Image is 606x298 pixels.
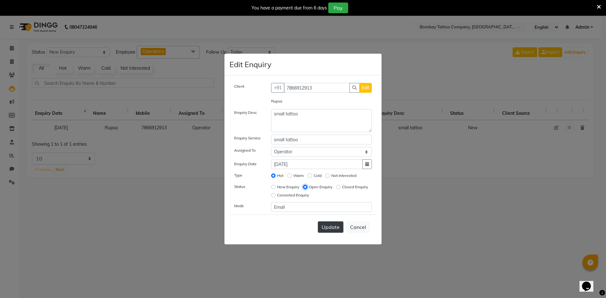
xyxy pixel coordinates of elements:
[277,184,299,190] label: New Enquiry
[322,224,340,230] span: Update
[293,173,304,178] label: Warm
[271,135,372,144] input: Enquiry Service
[331,173,356,178] label: Not Interested
[309,184,332,190] label: Open Enquiry
[342,184,368,190] label: Closed Enquiry
[234,184,245,190] label: Status
[359,83,372,93] button: Edit
[271,98,282,104] label: Rupsa
[234,161,257,167] label: Enquiry Date
[579,273,600,292] iframe: chat widget
[318,221,343,233] button: Update
[362,85,369,91] span: Edit
[234,148,256,153] label: Assigned To
[277,192,309,198] label: Converted Enquiry
[314,173,322,178] label: Cold
[271,202,372,212] input: Email/phone/SMS
[328,3,348,13] button: Pay
[277,173,283,178] label: Hot
[346,221,370,233] button: Cancel
[234,84,244,89] label: Client
[284,83,350,93] input: Search by Name/Mobile/Email/Code
[271,83,284,93] button: +91
[234,135,261,141] label: Enquiry Service
[234,110,257,115] label: Enquiry Desc
[252,5,327,11] div: You have a payment due from 6 days
[234,203,244,209] label: Mode
[229,59,271,70] h4: Edit Enquiry
[234,172,242,178] label: Type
